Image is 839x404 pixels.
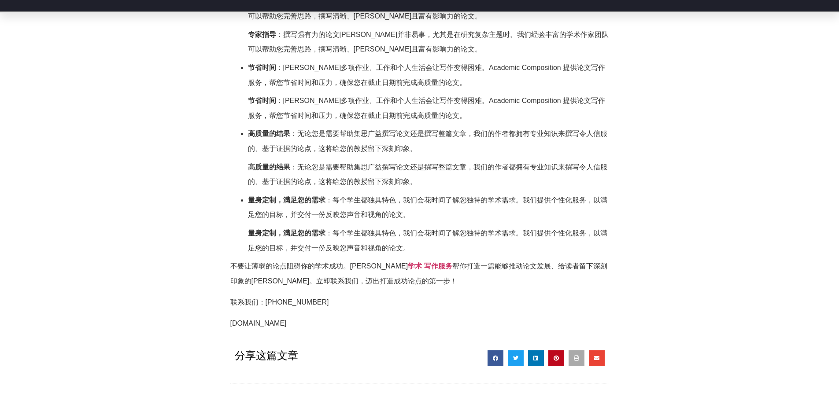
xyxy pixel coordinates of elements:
[230,298,329,306] font: 联系我们：[PHONE_NUMBER]
[248,163,607,186] font: ：无论您是需要帮助集思广益撰写论文还是撰写整篇文章，我们的作者都拥有专业知识来撰写令人信服的、基于证据的论点，这将给您的教授留下深刻印象。
[248,97,606,119] font: ：[PERSON_NAME]多项作业、工作和个人生活会让写作变得困难。Academic Composition 提供论文写作服务，帮您节省时间和压力，确保您在截止日期前完成高质量的论文。
[235,349,298,361] font: 分享这篇文章
[248,31,276,38] strong: 专家指导
[248,163,290,171] strong: 高质量的结果
[248,229,325,237] strong: 量身定制，满足您的需求
[248,229,607,252] font: ：每个学生都独具特色，我们会花时间了解您独特的学术需求。我们提供个性化服务，以满足您的目标，并交付一份反映您声音和视角的论文。
[248,64,276,71] font: 节省时间
[230,320,287,327] font: [DOMAIN_NAME]
[248,97,276,104] strong: 节省时间
[248,31,609,53] font: ：撰写强有力的论文[PERSON_NAME]并非易事，尤其是在研究复杂主题时。我们经验丰富的学术作家团队可以帮助您完善思路，撰写清晰、[PERSON_NAME]且富有影响力的论文。
[248,130,607,152] font: ：无论您是需要帮助集思广益撰写论文还是撰写整篇文章，我们的作者都拥有专业知识来撰写令人信服的、基于证据的论点，这将给您的教授留下深刻印象。
[248,64,606,86] font: ：[PERSON_NAME]多项作业、工作和个人生活会让写作变得困难。Academic Composition 提供论文写作服务，帮您节省时间和压力，确保您在截止日期前完成高质量的论文。
[248,196,325,204] font: 量身定制，满足您的需求
[424,262,452,270] a: 写作服务
[248,130,290,137] font: 高质量的结果
[230,262,408,270] font: 不要让薄弱的论点阻碍你的学术成功。[PERSON_NAME]
[408,262,422,270] a: 学术
[230,262,607,285] font: 帮你打造一篇能够推动论文发展、给读者留下深刻印象的[PERSON_NAME]。立即联系我们，迈出打造成功论点的第一步！
[248,196,607,219] font: ：每个学生都独具特色，我们会花时间了解您独特的学术需求。我们提供个性化服务，以满足您的目标，并交付一份反映您声音和视角的论文。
